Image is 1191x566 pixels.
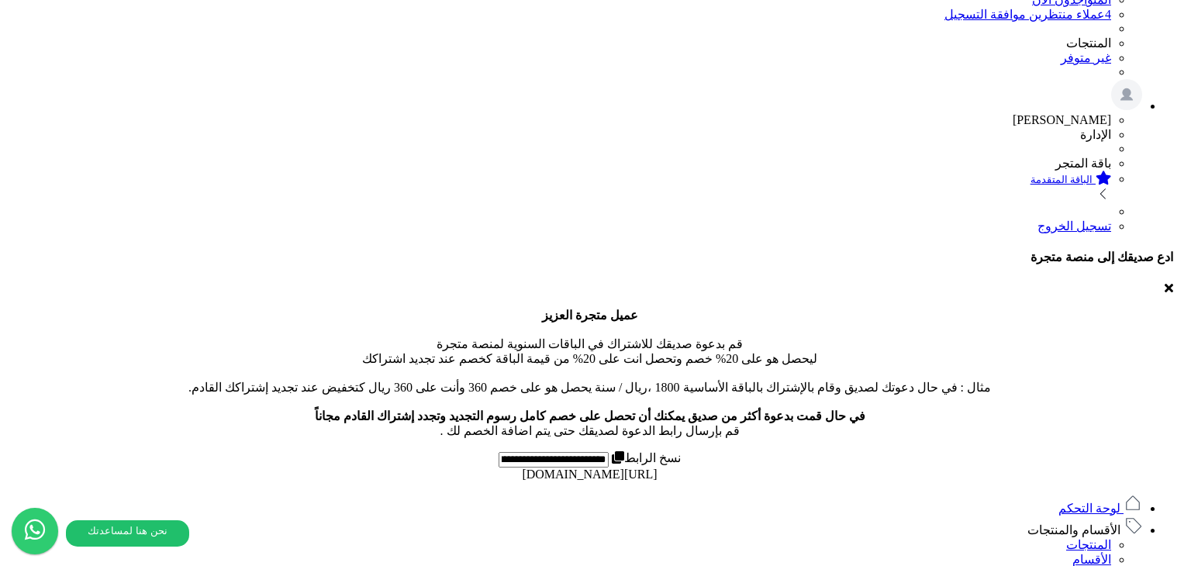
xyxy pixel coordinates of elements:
[6,127,1111,142] li: الإدارة
[542,309,638,322] b: عميل متجرة العزيز
[6,156,1111,171] li: باقة المتجر
[1058,502,1120,515] span: لوحة التحكم
[6,308,1173,438] p: قم بدعوة صديقك للاشتراك في الباقات السنوية لمنصة متجرة ليحصل هو على 20% خصم وتحصل انت على 20% من ...
[1105,8,1111,21] span: 4
[1013,113,1111,126] span: [PERSON_NAME]
[6,250,1173,264] h4: ادع صديقك إلى منصة متجرة
[315,409,865,423] b: في حال قمت بدعوة أكثر من صديق يمكنك أن تحصل على خصم كامل رسوم التجديد وتجدد إشتراك القادم مجاناً
[6,171,1111,205] a: الباقة المتقدمة
[1061,51,1111,64] a: غير متوفر
[1066,538,1111,551] a: المنتجات
[1030,174,1093,185] small: الباقة المتقدمة
[1058,502,1142,515] a: لوحة التحكم
[609,451,681,464] label: نسخ الرابط
[6,468,1173,481] div: [URL][DOMAIN_NAME]
[1037,219,1111,233] a: تسجيل الخروج
[944,8,1111,21] a: 4عملاء منتظرين موافقة التسجيل
[1027,523,1120,537] span: الأقسام والمنتجات
[1072,553,1111,566] a: الأقسام
[6,36,1111,50] li: المنتجات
